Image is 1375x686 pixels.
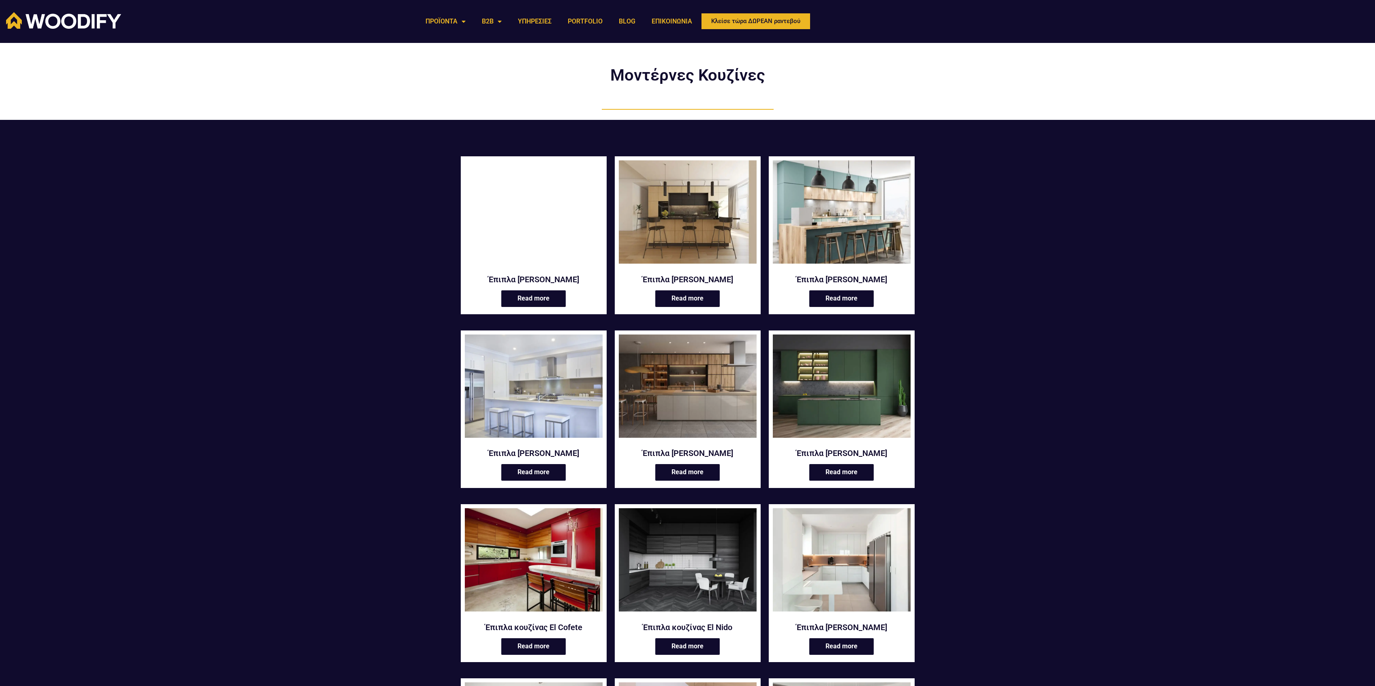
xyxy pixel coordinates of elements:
[501,638,566,655] a: Read more about “Έπιπλα κουζίνας El Cofete”
[501,464,566,481] a: Read more about “Έπιπλα κουζίνας Bondi”
[809,464,874,481] a: Read more about “Έπιπλα κουζίνας El Castillo”
[619,508,757,617] a: Έπιπλα κουζίνας El Nido
[619,622,757,633] a: Έπιπλα κουζίνας El Nido
[465,508,603,617] a: Έπιπλα κουζίνας El Cofete
[773,448,911,458] a: Έπιπλα [PERSON_NAME]
[611,12,644,31] a: BLOG
[465,160,603,269] a: Anakena κουζίνα
[700,12,811,30] a: Κλείσε τώρα ΔΩΡΕΑΝ ραντεβού
[809,290,874,307] a: Read more about “Έπιπλα κουζίνας Beibu”
[773,274,911,285] a: Έπιπλα [PERSON_NAME]
[590,67,785,83] h2: Μοντέρνες Κουζίνες
[619,448,757,458] a: Έπιπλα [PERSON_NAME]
[465,274,603,285] a: Έπιπλα [PERSON_NAME]
[465,448,603,458] a: Έπιπλα [PERSON_NAME]
[560,12,611,31] a: PORTFOLIO
[465,334,603,443] a: Έπιπλα κουζίνας Bondi
[501,290,566,307] a: Read more about “Έπιπλα κουζίνας Anakena”
[809,638,874,655] a: Read more about “Έπιπλα κουζίνας Hoddevik”
[773,334,911,443] a: El Castillo κουζίνα
[510,12,560,31] a: ΥΠΗΡΕΣΙΕΣ
[474,12,510,31] a: B2B
[417,12,700,31] nav: Menu
[619,274,757,285] a: Έπιπλα [PERSON_NAME]
[773,508,911,617] a: Έπιπλα κουζίνας Hoddevik
[773,160,911,269] a: CUSTOM-ΕΠΙΠΛΑ-ΚΟΥΖΙΝΑΣ-BEIBU-ΣΕ-ΠΡΑΣΙΝΟ-ΧΡΩΜΑ-ΜΕ-ΞΥΛΟ
[655,464,720,481] a: Read more about “Έπιπλα κουζίνας Celebes”
[619,160,757,269] a: Arashi κουζίνα
[6,12,121,29] img: Woodify
[655,290,720,307] a: Read more about “Έπιπλα κουζίνας Arashi”
[619,334,757,443] a: Έπιπλα κουζίνας Celebes
[417,12,474,31] a: ΠΡΟΪΟΝΤΑ
[644,12,700,31] a: ΕΠΙΚΟΙΝΩΝΙΑ
[773,622,911,633] a: Έπιπλα [PERSON_NAME]
[711,18,800,24] span: Κλείσε τώρα ΔΩΡΕΑΝ ραντεβού
[465,622,603,633] a: Έπιπλα κουζίνας El Cofete
[655,638,720,655] a: Read more about “Έπιπλα κουζίνας El Nido”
